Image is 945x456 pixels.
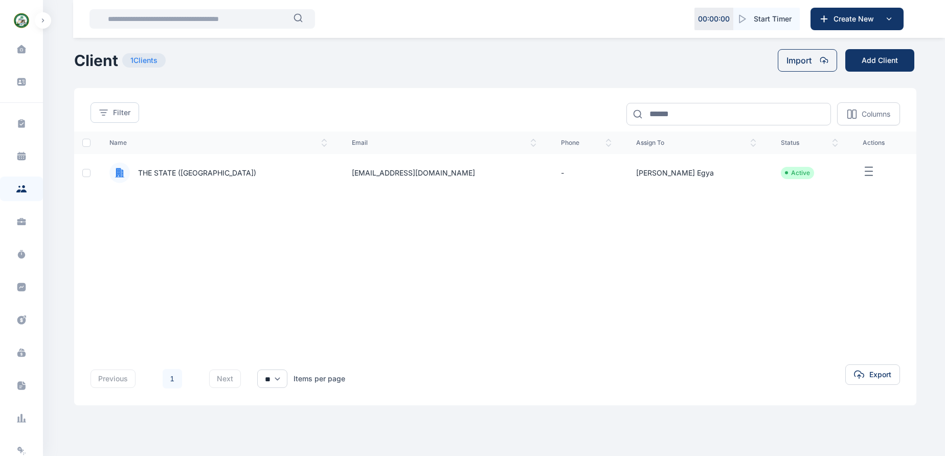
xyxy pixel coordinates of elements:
[785,169,810,177] li: Active
[91,370,136,388] button: previous
[144,372,158,386] li: 上一页
[636,139,756,147] span: assign to
[163,369,182,388] a: 1
[294,374,345,384] div: Items per page
[162,368,183,389] li: 1
[561,139,612,147] span: phone
[778,49,837,72] button: Import
[130,168,256,178] span: THE STATE ([GEOGRAPHIC_DATA])
[845,49,914,72] button: Add Client
[837,102,900,125] button: Columns
[91,102,139,123] button: Filter
[733,8,800,30] button: Start Timer
[863,139,904,147] span: actions
[113,107,130,118] span: Filter
[829,14,883,24] span: Create New
[869,370,891,380] span: Export
[109,139,327,147] span: name
[352,139,536,147] span: email
[109,162,327,183] a: THE STATE ([GEOGRAPHIC_DATA])
[209,370,241,388] button: next
[811,8,904,30] button: Create New
[845,364,900,385] button: Export
[549,154,624,191] td: -
[340,154,549,191] td: [EMAIL_ADDRESS][DOMAIN_NAME]
[74,51,118,70] h1: Client
[781,139,838,147] span: status
[122,53,166,68] span: 1 Clients
[862,109,890,119] p: Columns
[754,14,792,24] span: Start Timer
[187,372,201,386] li: 下一页
[624,154,769,191] td: [PERSON_NAME] Egya
[698,14,730,24] p: 00 : 00 : 00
